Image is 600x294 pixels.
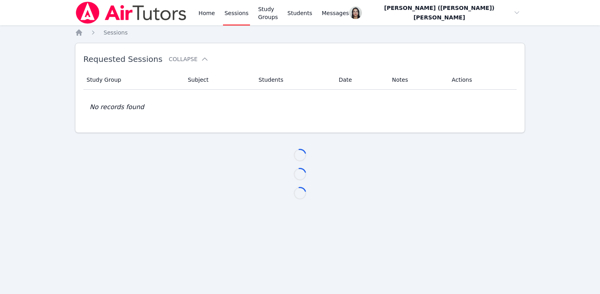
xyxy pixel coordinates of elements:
[334,70,387,90] th: Date
[75,2,187,24] img: Air Tutors
[322,9,349,17] span: Messages
[104,29,128,37] a: Sessions
[169,55,208,63] button: Collapse
[83,54,162,64] span: Requested Sessions
[447,70,517,90] th: Actions
[387,70,447,90] th: Notes
[83,70,183,90] th: Study Group
[254,70,334,90] th: Students
[83,90,517,125] td: No records found
[104,29,128,36] span: Sessions
[183,70,254,90] th: Subject
[75,29,525,37] nav: Breadcrumb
